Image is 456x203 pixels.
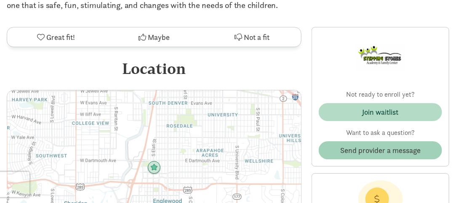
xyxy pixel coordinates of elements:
img: Provider logo [355,34,406,79]
span: Great fit! [46,32,75,43]
button: Not a fit [203,27,301,47]
button: Join waitlist [319,103,442,121]
div: Join waitlist [363,106,399,118]
p: Not ready to enroll yet? [319,90,442,100]
span: Maybe [148,32,170,43]
button: Send provider a message [319,141,442,159]
span: Not a fit [244,32,269,43]
button: Great fit! [7,27,105,47]
span: Send provider a message [340,145,421,156]
div: Location [7,57,301,80]
p: Want to ask a question? [319,128,442,138]
button: Maybe [105,27,203,47]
